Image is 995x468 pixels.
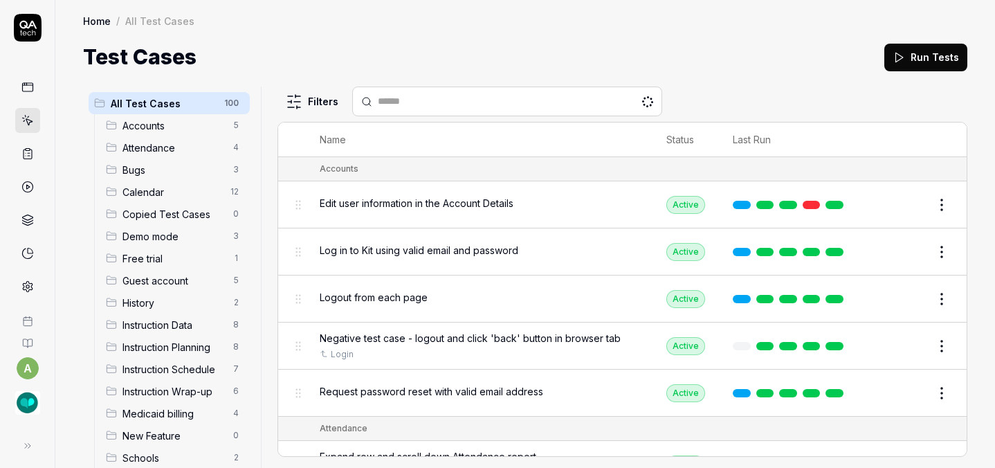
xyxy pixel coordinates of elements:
[122,185,222,199] span: Calendar
[100,247,250,269] div: Drag to reorderFree trial1
[228,316,244,333] span: 8
[122,251,225,266] span: Free trial
[122,163,225,177] span: Bugs
[278,276,967,323] tr: Logout from each pageActive
[228,272,244,289] span: 5
[100,424,250,447] div: Drag to reorderNew Feature0
[100,380,250,402] div: Drag to reorderInstruction Wrap-up6
[100,336,250,358] div: Drag to reorderInstruction Planning8
[320,331,621,345] span: Negative test case - logout and click 'back' button in browser tab
[6,379,49,418] button: SLP Toolkit Logo
[278,181,967,228] tr: Edit user information in the Account DetailsActive
[228,294,244,311] span: 2
[6,327,49,349] a: Documentation
[122,362,225,377] span: Instruction Schedule
[277,88,347,116] button: Filters
[228,339,244,355] span: 8
[6,305,49,327] a: Book a call with us
[122,296,225,310] span: History
[116,14,120,28] div: /
[228,449,244,466] span: 2
[219,95,244,111] span: 100
[122,340,225,354] span: Instruction Planning
[100,314,250,336] div: Drag to reorderInstruction Data8
[122,384,225,399] span: Instruction Wrap-up
[278,370,967,417] tr: Request password reset with valid email addressActive
[228,427,244,444] span: 0
[320,449,536,464] span: Expand row and scroll down Attendance report
[666,337,705,355] div: Active
[666,243,705,261] div: Active
[122,229,225,244] span: Demo mode
[122,141,225,155] span: Attendance
[228,361,244,377] span: 7
[111,96,216,111] span: All Test Cases
[100,181,250,203] div: Drag to reorderCalendar12
[228,161,244,178] span: 3
[320,243,518,258] span: Log in to Kit using valid email and password
[83,42,197,73] h1: Test Cases
[306,123,652,157] th: Name
[320,422,367,435] div: Attendance
[122,207,225,222] span: Copied Test Cases
[100,358,250,380] div: Drag to reorderInstruction Schedule7
[122,406,225,421] span: Medicaid billing
[228,206,244,222] span: 0
[278,228,967,276] tr: Log in to Kit using valid email and passwordActive
[100,159,250,181] div: Drag to reorderBugs3
[122,429,225,443] span: New Feature
[100,203,250,225] div: Drag to reorderCopied Test Cases0
[100,291,250,314] div: Drag to reorderHistory2
[228,405,244,422] span: 4
[320,290,428,305] span: Logout from each page
[278,323,967,370] tr: Negative test case - logout and click 'back' button in browser tabLoginActive
[228,383,244,399] span: 6
[320,196,513,210] span: Edit user information in the Account Details
[666,196,705,214] div: Active
[100,402,250,424] div: Drag to reorderMedicaid billing4
[225,183,244,200] span: 12
[100,269,250,291] div: Drag to reorderGuest account5
[100,136,250,159] div: Drag to reorderAttendance4
[100,114,250,136] div: Drag to reorderAccounts5
[666,384,705,402] div: Active
[884,44,967,71] button: Run Tests
[331,348,354,361] a: Login
[652,123,719,157] th: Status
[83,14,111,28] a: Home
[228,139,244,156] span: 4
[666,290,705,308] div: Active
[320,163,358,175] div: Accounts
[719,123,863,157] th: Last Run
[320,384,543,399] span: Request password reset with valid email address
[122,318,225,332] span: Instruction Data
[228,250,244,267] span: 1
[122,451,225,465] span: Schools
[15,390,40,415] img: SLP Toolkit Logo
[100,225,250,247] div: Drag to reorderDemo mode3
[125,14,194,28] div: All Test Cases
[17,357,39,379] button: a
[122,118,225,133] span: Accounts
[122,273,225,288] span: Guest account
[228,228,244,244] span: 3
[228,117,244,134] span: 5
